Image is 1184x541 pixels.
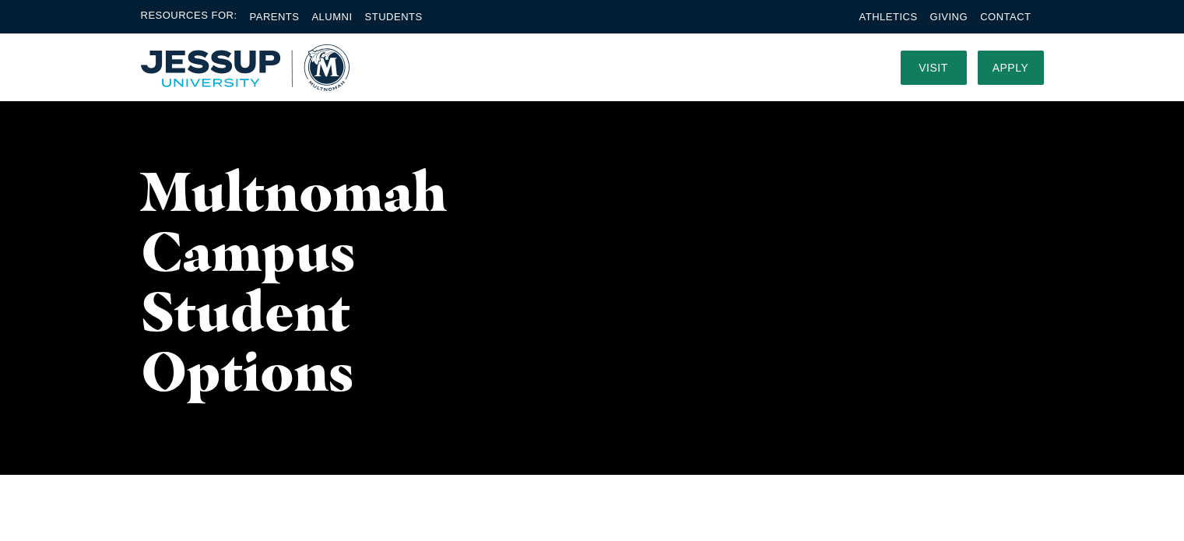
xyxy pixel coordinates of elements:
span: Resources For: [141,8,237,26]
a: Contact [980,11,1031,23]
a: Parents [250,11,300,23]
a: Visit [901,51,967,85]
a: Students [365,11,423,23]
a: Apply [978,51,1044,85]
a: Giving [930,11,968,23]
h1: Multnomah Campus Student Options [141,161,501,401]
a: Home [141,44,350,91]
a: Athletics [859,11,918,23]
img: Multnomah University Logo [141,44,350,91]
a: Alumni [311,11,352,23]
